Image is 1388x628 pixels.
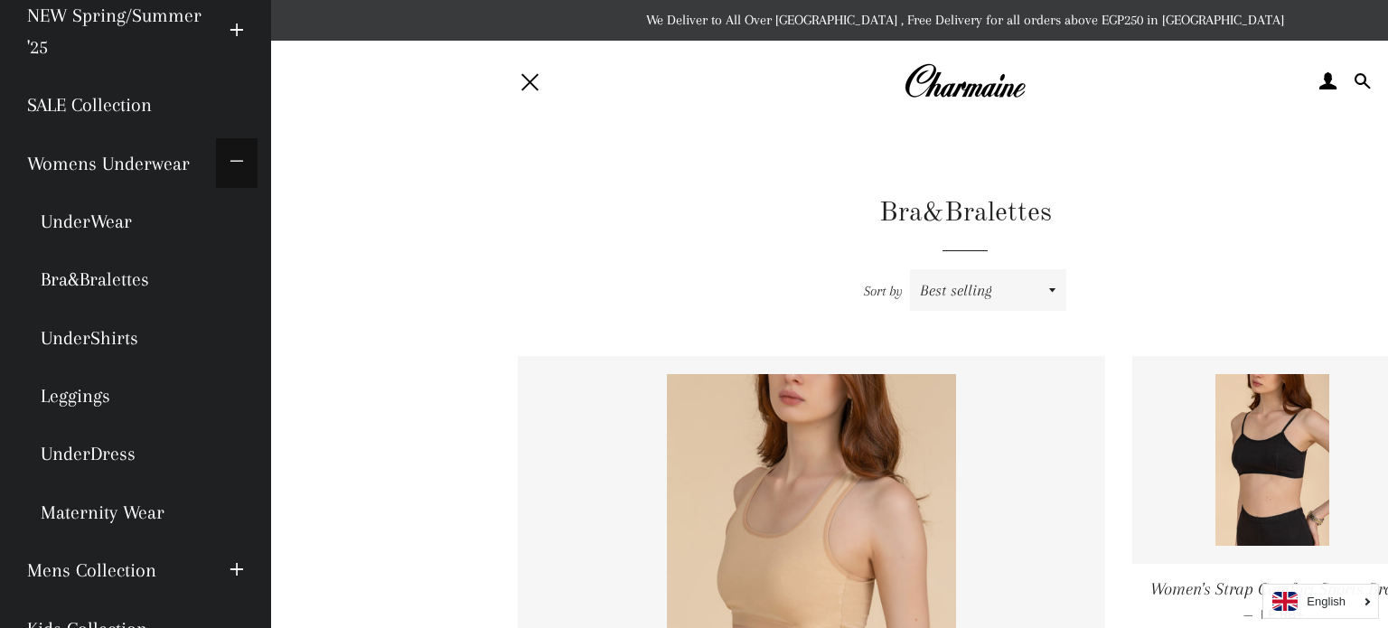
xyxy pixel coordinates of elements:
[14,135,216,192] a: Womens Underwear
[14,541,216,599] a: Mens Collection
[14,250,258,308] a: Bra&Bralettes
[904,61,1026,101] img: Charmaine Egypt
[14,192,258,250] a: UnderWear
[14,76,258,134] a: SALE Collection
[14,425,258,483] a: UnderDress
[1261,606,1304,623] span: LE 88
[1243,606,1253,623] span: —
[14,309,258,367] a: UnderShirts
[1272,592,1369,611] a: English
[864,283,903,299] span: Sort by
[14,483,258,541] a: Maternity Wear
[14,367,258,425] a: Leggings
[1307,595,1346,607] i: English
[14,192,258,541] ul: Womens Underwear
